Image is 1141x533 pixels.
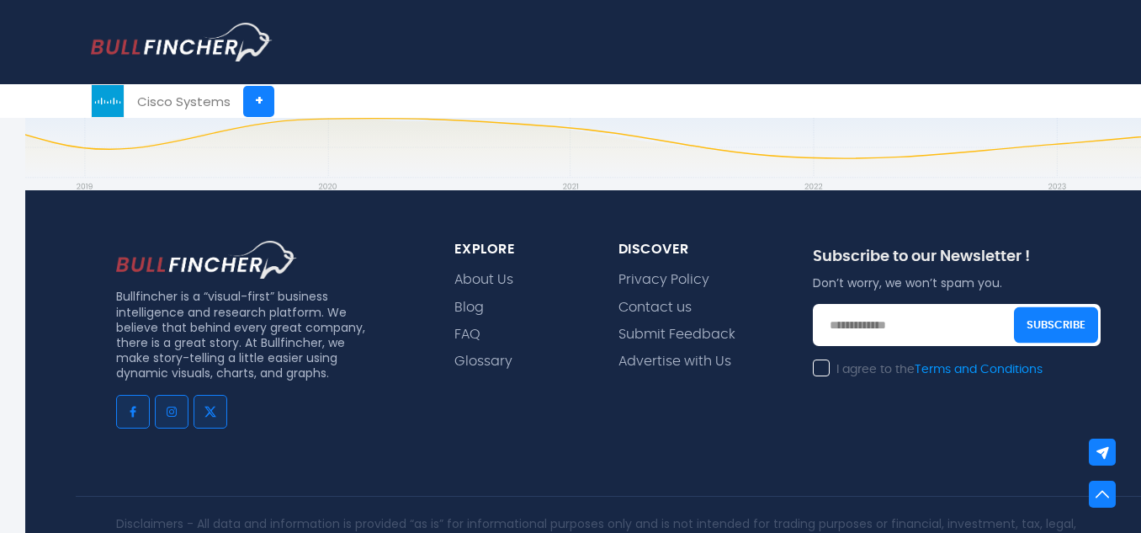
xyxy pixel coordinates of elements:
[155,395,188,429] a: Go to instagram
[454,241,578,259] div: explore
[618,272,709,288] a: Privacy Policy
[454,300,484,316] a: Blog
[194,395,227,429] a: Go to twitter
[618,354,731,370] a: Advertise with Us
[91,23,273,61] img: Bullfincher logo
[116,289,372,381] p: Bullfincher is a “visual-first” business intelligence and research platform. We believe that behi...
[454,354,512,370] a: Glossary
[813,362,1043,377] label: I agree to the
[1014,307,1098,344] button: Subscribe
[116,241,297,280] img: footer logo
[618,241,772,259] div: Discover
[915,364,1043,376] a: Terms and Conditions
[618,300,692,316] a: Contact us
[243,86,274,117] a: +
[813,275,1101,290] p: Don’t worry, we won’t spam you.
[618,327,735,343] a: Submit Feedback
[137,92,231,111] div: Cisco Systems
[91,23,272,61] a: Go to homepage
[116,395,150,429] a: Go to facebook
[92,85,124,117] img: CSCO logo
[454,272,513,288] a: About Us
[813,248,1101,275] div: Subscribe to our Newsletter !
[813,388,1069,454] iframe: reCAPTCHA
[454,327,480,343] a: FAQ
